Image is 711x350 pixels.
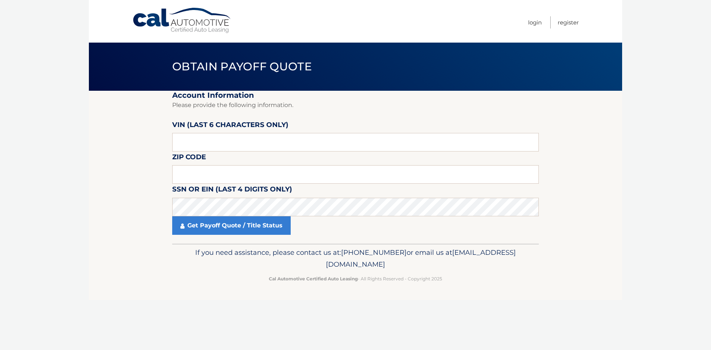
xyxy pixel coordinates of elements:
p: Please provide the following information. [172,100,539,110]
label: Zip Code [172,151,206,165]
a: Register [558,16,579,29]
a: Cal Automotive [132,7,232,34]
a: Login [528,16,542,29]
a: Get Payoff Quote / Title Status [172,216,291,235]
strong: Cal Automotive Certified Auto Leasing [269,276,358,281]
p: If you need assistance, please contact us at: or email us at [177,247,534,270]
label: VIN (last 6 characters only) [172,119,288,133]
span: Obtain Payoff Quote [172,60,312,73]
p: - All Rights Reserved - Copyright 2025 [177,275,534,283]
h2: Account Information [172,91,539,100]
label: SSN or EIN (last 4 digits only) [172,184,292,197]
span: [PHONE_NUMBER] [341,248,407,257]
